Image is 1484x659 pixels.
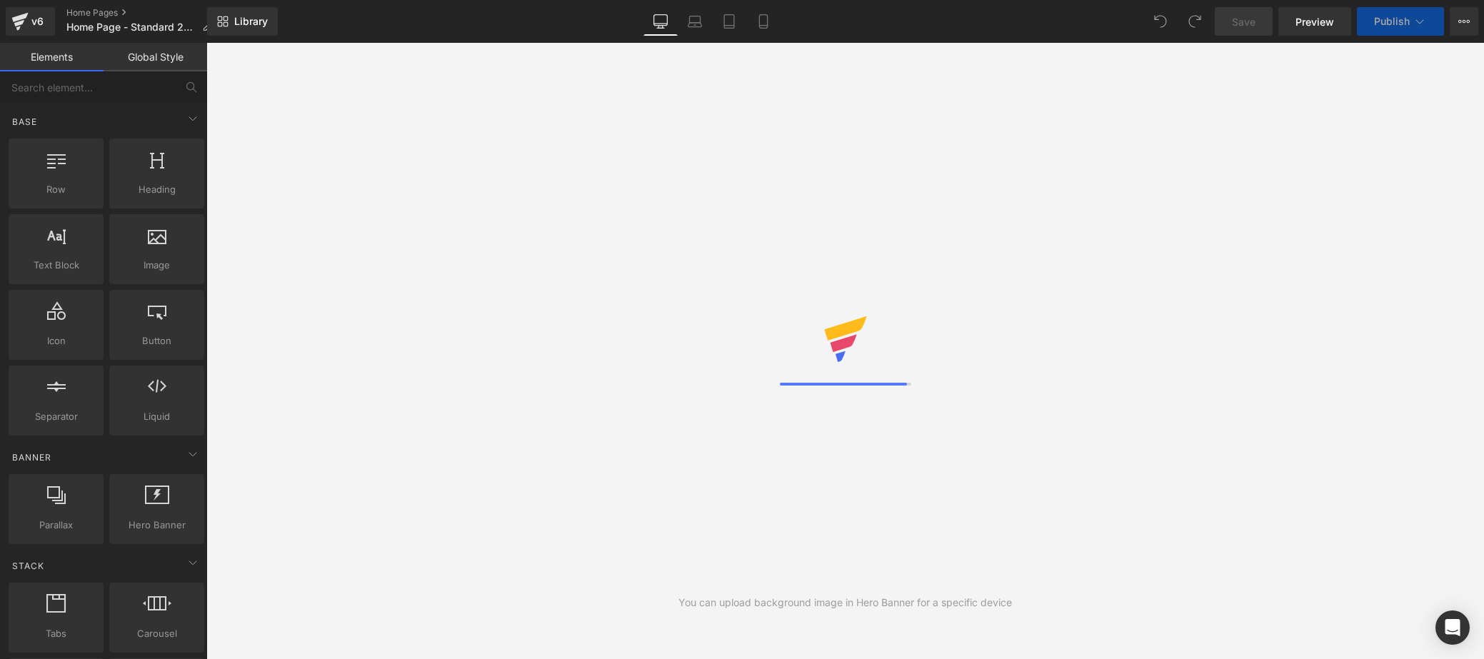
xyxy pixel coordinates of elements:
[11,559,46,573] span: Stack
[13,182,99,197] span: Row
[1146,7,1175,36] button: Undo
[29,12,46,31] div: v6
[114,409,200,424] span: Liquid
[207,7,278,36] a: New Library
[234,15,268,28] span: Library
[1278,7,1351,36] a: Preview
[114,518,200,533] span: Hero Banner
[712,7,746,36] a: Tablet
[1374,16,1410,27] span: Publish
[1357,7,1444,36] button: Publish
[11,115,39,129] span: Base
[746,7,781,36] a: Mobile
[678,7,712,36] a: Laptop
[114,258,200,273] span: Image
[104,43,207,71] a: Global Style
[1450,7,1478,36] button: More
[114,333,200,348] span: Button
[114,626,200,641] span: Carousel
[13,333,99,348] span: Icon
[13,626,99,641] span: Tabs
[1295,14,1334,29] span: Preview
[6,7,55,36] a: v6
[114,182,200,197] span: Heading
[11,451,53,464] span: Banner
[1232,14,1255,29] span: Save
[66,7,224,19] a: Home Pages
[66,21,196,33] span: Home Page - Standard 2025
[13,258,99,273] span: Text Block
[1435,610,1470,645] div: Open Intercom Messenger
[643,7,678,36] a: Desktop
[13,518,99,533] span: Parallax
[13,409,99,424] span: Separator
[678,595,1012,610] div: You can upload background image in Hero Banner for a specific device
[1180,7,1209,36] button: Redo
